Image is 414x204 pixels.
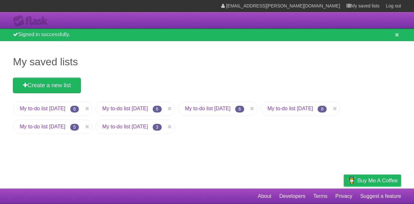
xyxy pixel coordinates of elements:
span: 8 [318,106,327,113]
h1: My saved lists [13,54,401,70]
a: My to-do list [DATE] [185,106,231,111]
a: Buy me a coffee [344,175,401,187]
a: My to-do list [DATE] [20,106,65,111]
span: 6 [70,106,79,113]
a: Terms [313,190,328,202]
a: My to-do list [DATE] [102,124,148,129]
span: 6 [235,106,244,113]
a: Privacy [335,190,352,202]
a: My to-do list [DATE] [267,106,313,111]
a: About [258,190,271,202]
a: My to-do list [DATE] [20,124,65,129]
span: Buy me a coffee [357,175,398,186]
a: Suggest a feature [360,190,401,202]
a: Developers [279,190,305,202]
span: 5 [70,124,79,131]
img: Buy me a coffee [347,175,356,186]
span: 3 [153,124,162,131]
span: 6 [153,106,162,113]
div: Flask [13,15,52,27]
a: My to-do list [DATE] [102,106,148,111]
a: Create a new list [13,78,81,93]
